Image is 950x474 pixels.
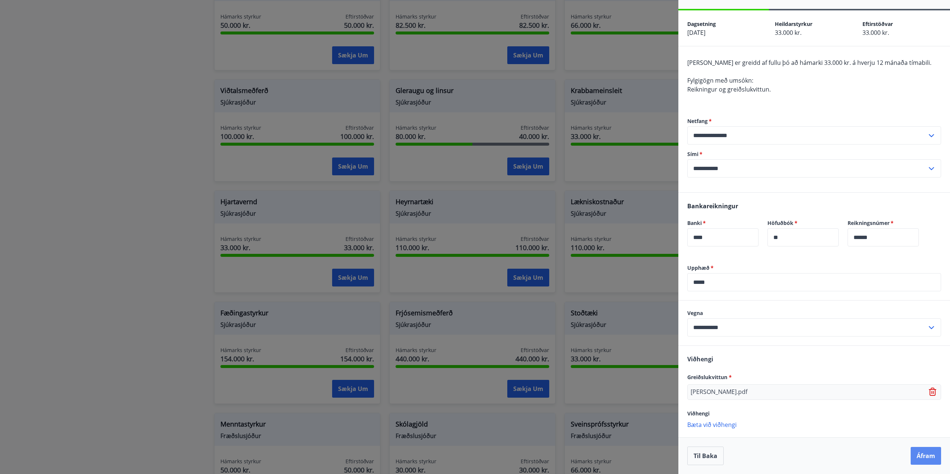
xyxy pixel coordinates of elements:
[687,447,724,465] button: Til baka
[687,273,941,291] div: Upphæð
[911,447,941,465] button: Áfram
[687,150,941,158] label: Sími
[862,20,893,27] span: Eftirstöðvar
[767,219,839,227] label: Höfuðbók
[687,85,771,93] span: Reikningur og greiðslukvittun.
[687,202,738,210] span: Bankareikningur
[687,117,941,125] label: Netfang
[687,410,710,417] span: Viðhengi
[848,219,919,227] label: Reikningsnúmer
[687,355,713,363] span: Viðhengi
[687,59,931,67] span: [PERSON_NAME] er greidd af fullu þó að hámarki 33.000 kr. á hverju 12 mánaða tímabili.
[691,388,747,397] p: [PERSON_NAME].pdf
[775,20,812,27] span: Heildarstyrkur
[687,20,716,27] span: Dagsetning
[862,29,889,37] span: 33.000 kr.
[687,219,759,227] label: Banki
[687,421,941,428] p: Bæta við viðhengi
[687,264,941,272] label: Upphæð
[687,374,732,381] span: Greiðslukvittun
[687,309,941,317] label: Vegna
[687,76,753,84] span: Fylgigögn með umsókn:
[775,29,802,37] span: 33.000 kr.
[687,29,705,37] span: [DATE]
